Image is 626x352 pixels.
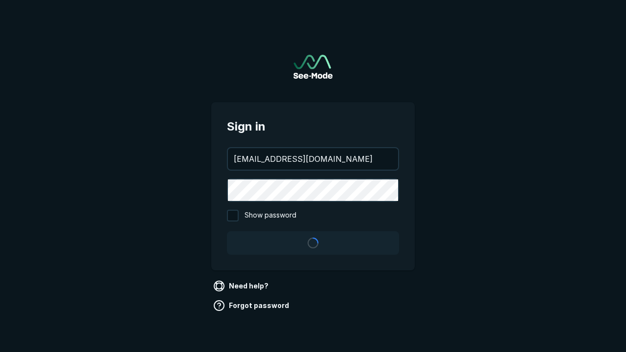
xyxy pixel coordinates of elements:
a: Need help? [211,278,272,294]
a: Go to sign in [293,55,333,79]
a: Forgot password [211,298,293,313]
input: your@email.com [228,148,398,170]
img: See-Mode Logo [293,55,333,79]
span: Show password [245,210,296,221]
span: Sign in [227,118,399,135]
